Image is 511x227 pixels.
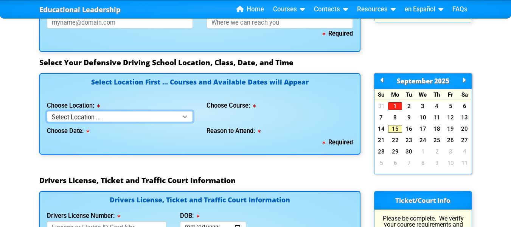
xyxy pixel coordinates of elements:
[458,114,472,121] a: 13
[444,148,458,155] a: 3
[270,4,308,15] a: Courses
[47,213,120,219] label: Drivers License Number:
[444,125,458,133] a: 19
[388,148,402,155] a: 29
[47,16,193,29] input: myname@domain.com
[402,114,416,121] a: 9
[397,77,433,85] span: September
[323,30,353,37] b: Required
[416,159,430,167] a: 8
[458,148,472,155] a: 4
[388,89,402,100] div: Mo
[388,125,402,133] a: 15
[430,125,444,133] a: 18
[388,136,402,144] a: 22
[47,128,89,134] label: Choose Date:
[207,103,256,109] label: Choose Course:
[416,102,430,110] a: 3
[47,79,353,94] h4: Select Location First ... Courses and Available Dates will Appear
[430,89,444,100] div: Th
[402,136,416,144] a: 23
[180,213,199,219] label: DOB:
[388,159,402,167] a: 6
[402,89,416,100] div: Tu
[388,114,402,121] a: 8
[374,159,388,167] a: 5
[430,148,444,155] a: 2
[458,159,472,167] a: 11
[374,114,388,121] a: 7
[444,89,458,100] div: Fr
[444,114,458,121] a: 12
[449,4,471,15] a: FAQs
[374,125,388,133] a: 14
[444,159,458,167] a: 10
[233,4,267,15] a: Home
[388,102,402,110] a: 1
[444,102,458,110] a: 5
[416,148,430,155] a: 1
[444,136,458,144] a: 26
[207,16,353,29] input: Where we can reach you
[47,197,353,205] h4: Drivers License, Ticket and Traffic Court Information
[430,136,444,144] a: 25
[374,148,388,155] a: 28
[374,136,388,144] a: 21
[430,102,444,110] a: 4
[458,136,472,144] a: 27
[458,89,472,100] div: Sa
[416,125,430,133] a: 17
[416,136,430,144] a: 24
[39,176,472,185] h3: Drivers License, Ticket and Traffic Court Information
[39,58,472,67] h3: Select Your Defensive Driving School Location, Class, Date, and Time
[374,191,472,210] h3: Ticket/Court Info
[207,128,261,134] label: Reason to Attend:
[374,102,388,110] a: 31
[434,77,449,85] span: 2025
[402,159,416,167] a: 7
[311,4,351,15] a: Contacts
[323,139,353,146] b: Required
[354,4,399,15] a: Resources
[47,103,100,109] label: Choose Location:
[39,3,121,16] a: Educational Leadership
[416,114,430,121] a: 10
[402,4,446,15] a: en Español
[402,148,416,155] a: 30
[416,89,430,100] div: We
[430,159,444,167] a: 9
[458,125,472,133] a: 20
[402,102,416,110] a: 2
[374,89,388,100] div: Su
[430,114,444,121] a: 11
[458,102,472,110] a: 6
[402,125,416,133] a: 16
